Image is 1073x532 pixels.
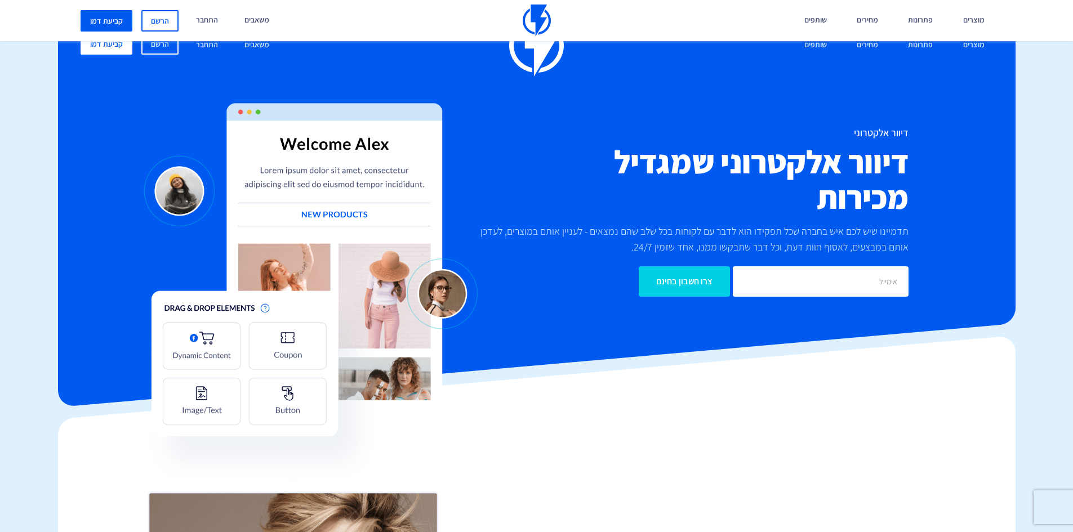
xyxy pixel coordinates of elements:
[639,266,730,297] input: צרו חשבון בחינם
[848,33,887,57] a: מחירים
[188,33,226,57] a: התחבר
[733,266,909,297] input: אימייל
[81,10,132,32] a: קביעת דמו
[796,33,835,57] a: שותפים
[469,127,909,138] h1: דיוור אלקטרוני
[469,144,909,215] h2: דיוור אלקטרוני שמגדיל מכירות
[141,10,179,32] a: הרשם
[955,33,993,57] a: מוצרים
[236,33,278,57] a: משאבים
[141,33,179,55] a: הרשם
[469,223,909,255] p: תדמיינו שיש לכם איש בחברה שכל תפקידו הוא לדבר עם לקוחות בכל שלב שהם נמצאים - לעניין אותם במוצרים,...
[900,33,941,57] a: פתרונות
[81,33,132,55] a: קביעת דמו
